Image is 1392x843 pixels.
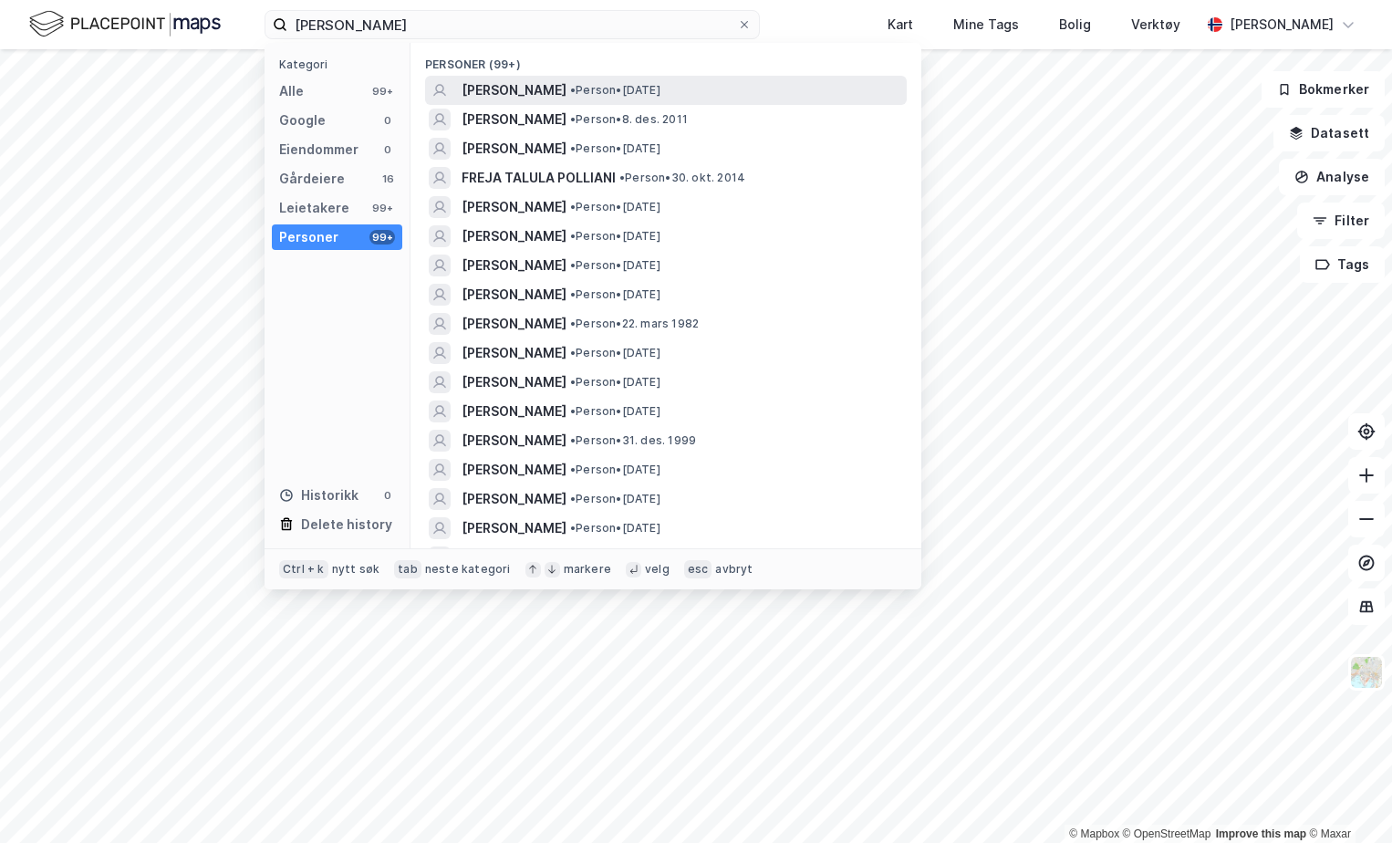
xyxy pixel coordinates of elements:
[570,112,688,127] span: Person • 8. des. 2011
[1279,159,1385,195] button: Analyse
[715,562,753,577] div: avbryt
[570,287,660,302] span: Person • [DATE]
[279,80,304,102] div: Alle
[279,226,338,248] div: Personer
[570,404,660,419] span: Person • [DATE]
[619,171,745,185] span: Person • 30. okt. 2014
[570,346,660,360] span: Person • [DATE]
[462,459,566,481] span: [PERSON_NAME]
[570,229,576,243] span: •
[1059,14,1091,36] div: Bolig
[462,430,566,452] span: [PERSON_NAME]
[380,142,395,157] div: 0
[462,342,566,364] span: [PERSON_NAME]
[564,562,611,577] div: markere
[1273,115,1385,151] button: Datasett
[1069,827,1119,840] a: Mapbox
[570,258,576,272] span: •
[462,517,566,539] span: [PERSON_NAME]
[619,171,625,184] span: •
[380,488,395,503] div: 0
[369,201,395,215] div: 99+
[301,514,392,536] div: Delete history
[570,200,576,213] span: •
[888,14,913,36] div: Kart
[1300,246,1385,283] button: Tags
[570,375,576,389] span: •
[462,225,566,247] span: [PERSON_NAME]
[645,562,670,577] div: velg
[394,560,421,578] div: tab
[570,141,576,155] span: •
[462,488,566,510] span: [PERSON_NAME]
[287,11,737,38] input: Søk på adresse, matrikkel, gårdeiere, leietakere eller personer
[1297,203,1385,239] button: Filter
[570,375,660,390] span: Person • [DATE]
[1301,755,1392,843] div: Kontrollprogram for chat
[570,433,576,447] span: •
[279,197,349,219] div: Leietakere
[570,317,576,330] span: •
[462,196,566,218] span: [PERSON_NAME]
[462,401,566,422] span: [PERSON_NAME]
[279,57,402,71] div: Kategori
[570,521,576,535] span: •
[369,230,395,245] div: 99+
[380,172,395,186] div: 16
[462,371,566,393] span: [PERSON_NAME]
[570,200,660,214] span: Person • [DATE]
[410,43,921,76] div: Personer (99+)
[684,560,712,578] div: esc
[1131,14,1180,36] div: Verktøy
[570,83,576,97] span: •
[1123,827,1211,840] a: OpenStreetMap
[570,112,576,126] span: •
[462,284,566,306] span: [PERSON_NAME]
[570,492,576,505] span: •
[332,562,380,577] div: nytt søk
[570,141,660,156] span: Person • [DATE]
[425,562,511,577] div: neste kategori
[279,139,358,161] div: Eiendommer
[1230,14,1334,36] div: [PERSON_NAME]
[1216,827,1306,840] a: Improve this map
[1349,655,1384,690] img: Z
[279,560,328,578] div: Ctrl + k
[570,404,576,418] span: •
[570,229,660,244] span: Person • [DATE]
[1262,71,1385,108] button: Bokmerker
[279,168,345,190] div: Gårdeiere
[570,463,576,476] span: •
[570,83,660,98] span: Person • [DATE]
[380,113,395,128] div: 0
[462,255,566,276] span: [PERSON_NAME]
[1301,755,1392,843] iframe: Chat Widget
[570,433,696,448] span: Person • 31. des. 1999
[953,14,1019,36] div: Mine Tags
[279,109,326,131] div: Google
[462,313,566,335] span: [PERSON_NAME]
[570,258,660,273] span: Person • [DATE]
[29,8,221,40] img: logo.f888ab2527a4732fd821a326f86c7f29.svg
[570,492,660,506] span: Person • [DATE]
[279,484,358,506] div: Historikk
[462,138,566,160] span: [PERSON_NAME]
[462,546,566,568] span: [PERSON_NAME]
[462,109,566,130] span: [PERSON_NAME]
[570,287,576,301] span: •
[462,79,566,101] span: [PERSON_NAME]
[462,167,616,189] span: FREJA TALULA POLLIANI
[570,463,660,477] span: Person • [DATE]
[570,521,660,536] span: Person • [DATE]
[570,317,699,331] span: Person • 22. mars 1982
[369,84,395,99] div: 99+
[570,346,576,359] span: •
